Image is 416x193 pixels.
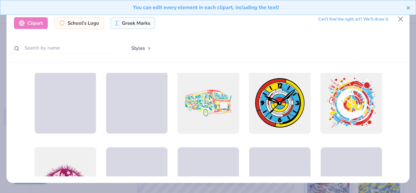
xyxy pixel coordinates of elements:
div: Clipart [14,17,48,29]
div: Greek Marks [110,17,155,29]
div: You can edit every element in each clipart, including the text! [5,4,406,11]
input: Search by name [14,42,118,54]
button: close [406,4,411,11]
div: School's Logo [54,17,104,29]
button: Styles [124,42,158,54]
